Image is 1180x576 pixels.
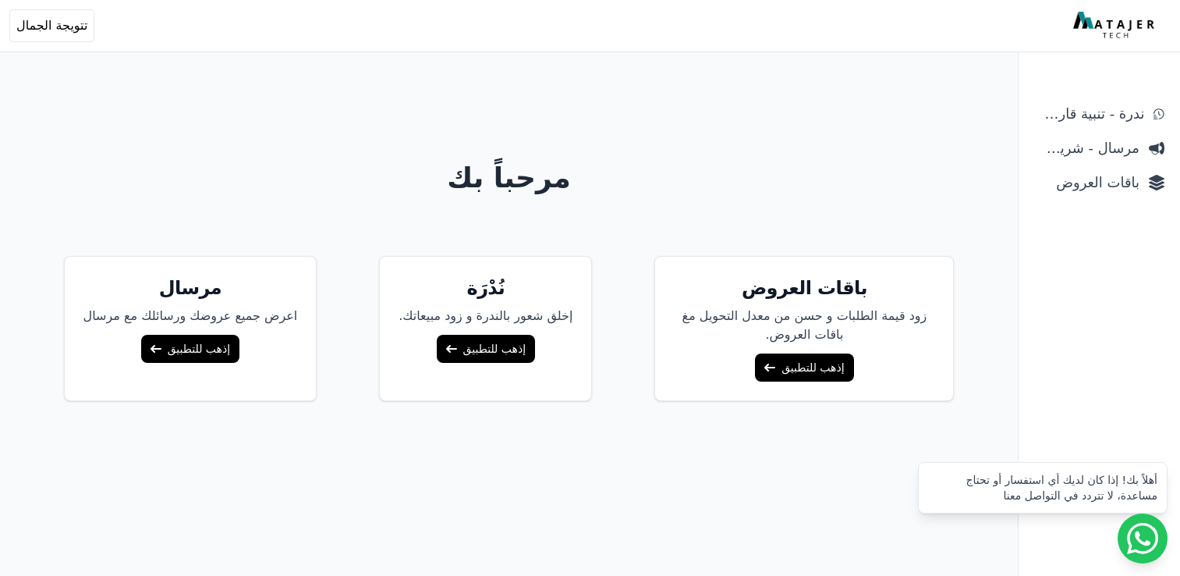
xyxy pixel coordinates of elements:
h5: باقات العروض [674,276,934,300]
span: ندرة - تنبية قارب علي النفاذ [1034,103,1144,125]
span: باقات العروض [1034,172,1139,194]
div: أهلاً بك! إذا كان لديك أي استفسار أو تحتاج مساعدة، لا تتردد في التواصل معنا [928,472,1157,503]
img: MatajerTech Logo [1073,12,1158,40]
button: تتويجة الجمال [9,9,94,42]
a: إذهب للتطبيق [437,335,535,363]
p: إخلق شعور بالندرة و زود مبيعاتك. [399,307,572,325]
p: اعرض جميع عروضك ورسائلك مع مرسال [83,307,298,325]
h5: نُدْرَة [399,276,572,300]
a: إذهب للتطبيق [141,335,239,363]
a: إذهب للتطبيق [755,354,853,382]
span: تتويجة الجمال [16,16,87,35]
h1: مرحباً بك [10,162,1008,194]
span: مرسال - شريط دعاية [1034,137,1139,159]
h5: مرسال [83,276,298,300]
p: زود قيمة الطلبات و حسن من معدل التحويل مغ باقات العروض. [674,307,934,344]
